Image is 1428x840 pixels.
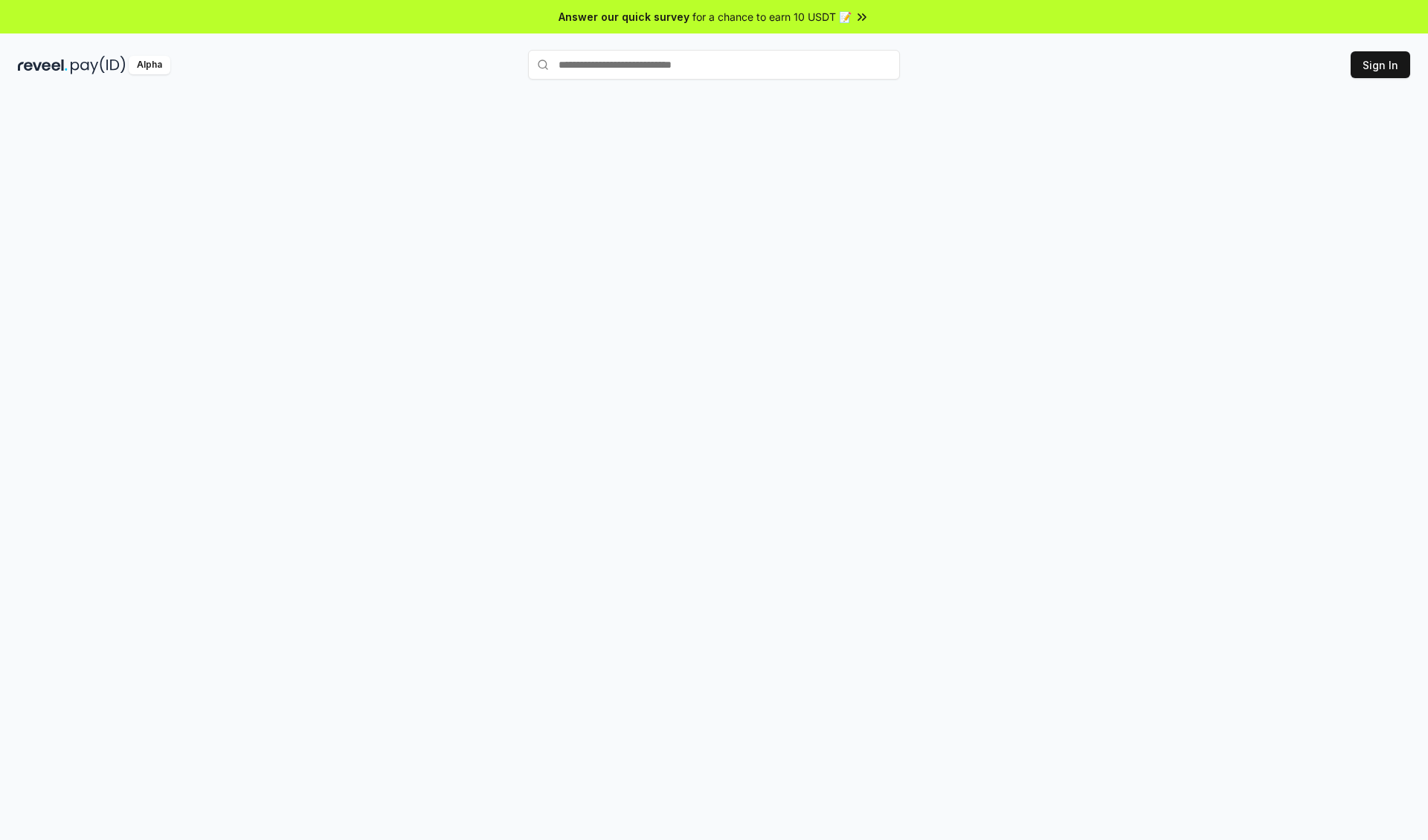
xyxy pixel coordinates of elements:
span: for a chance to earn 10 USDT 📝 [692,9,852,25]
img: pay_id [71,56,126,74]
button: Sign In [1351,51,1410,78]
div: Alpha [129,56,170,74]
img: reveel_dark [18,56,68,74]
span: Answer our quick survey [559,9,689,25]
